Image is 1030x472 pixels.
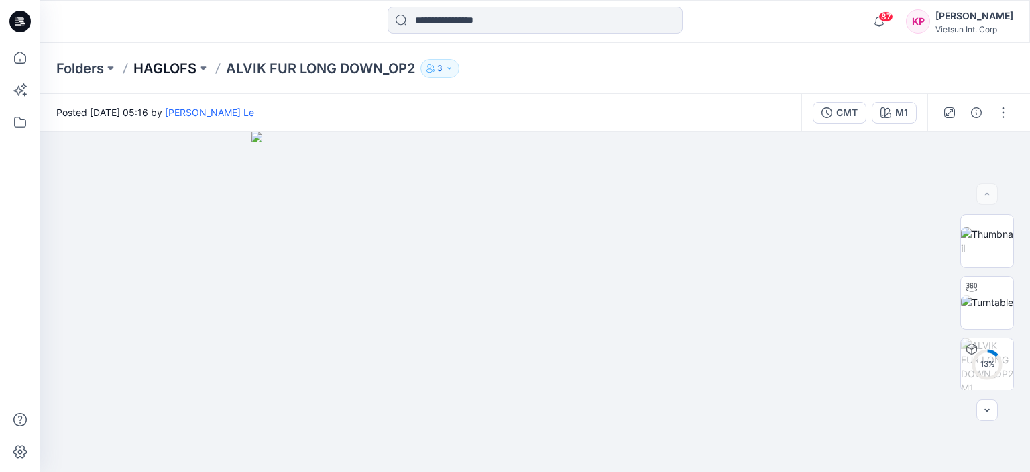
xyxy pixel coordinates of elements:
span: 87 [878,11,893,22]
div: M1 [895,105,908,120]
div: [PERSON_NAME] [935,8,1013,24]
button: 3 [420,59,459,78]
a: HAGLOFS [133,59,196,78]
img: Thumbnail [961,227,1013,255]
div: 13 % [971,359,1003,370]
a: [PERSON_NAME] Le [165,107,254,118]
p: ALVIK FUR LONG DOWN_OP2 [226,59,415,78]
button: Details [966,102,987,124]
img: Turntable [961,295,1013,310]
div: CMT [836,105,858,120]
a: Folders [56,59,104,78]
div: Vietsun Int. Corp [935,24,1013,34]
span: Posted [DATE] 05:16 by [56,105,254,120]
button: CMT [813,102,866,124]
div: KP [906,9,930,34]
p: 3 [437,61,443,76]
img: ALVIK FUR LONG DOWN_OP2 M1 [961,338,1013,391]
button: M1 [872,102,917,124]
img: eyJhbGciOiJIUzI1NiIsImtpZCI6IjAiLCJzbHQiOiJzZXMiLCJ0eXAiOiJKV1QifQ.eyJkYXRhIjp7InR5cGUiOiJzdG9yYW... [251,132,818,472]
